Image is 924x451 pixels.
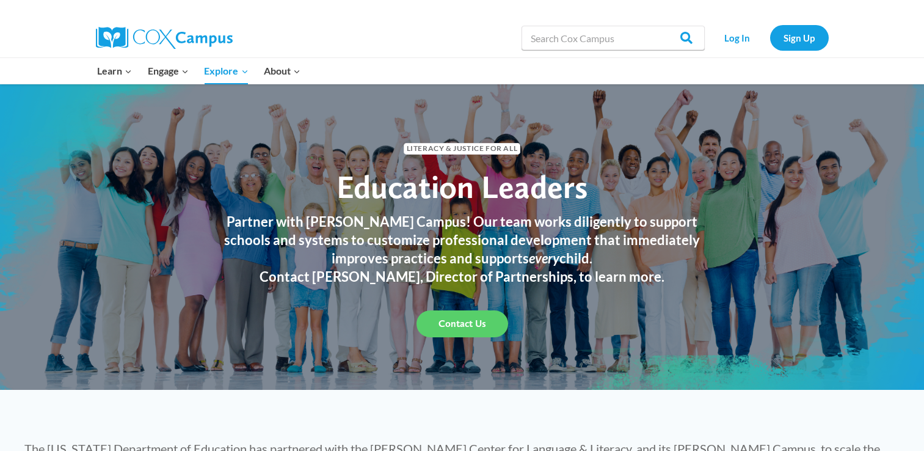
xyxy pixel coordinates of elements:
h3: Contact [PERSON_NAME], Director of Partnerships, to learn more. [212,268,713,286]
a: Log In [711,25,764,50]
nav: Primary Navigation [90,58,308,84]
a: Contact Us [417,310,508,337]
span: Explore [204,63,248,79]
span: Literacy & Justice for All [404,143,520,155]
span: Learn [97,63,132,79]
img: Cox Campus [96,27,233,49]
span: Contact Us [438,318,486,329]
span: Education Leaders [336,167,588,206]
span: Engage [148,63,189,79]
span: About [264,63,300,79]
input: Search Cox Campus [522,26,705,50]
h3: Partner with [PERSON_NAME] Campus! Our team works diligently to support schools and systems to cu... [212,213,713,268]
a: Sign Up [770,25,829,50]
nav: Secondary Navigation [711,25,829,50]
em: every [529,250,559,266]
